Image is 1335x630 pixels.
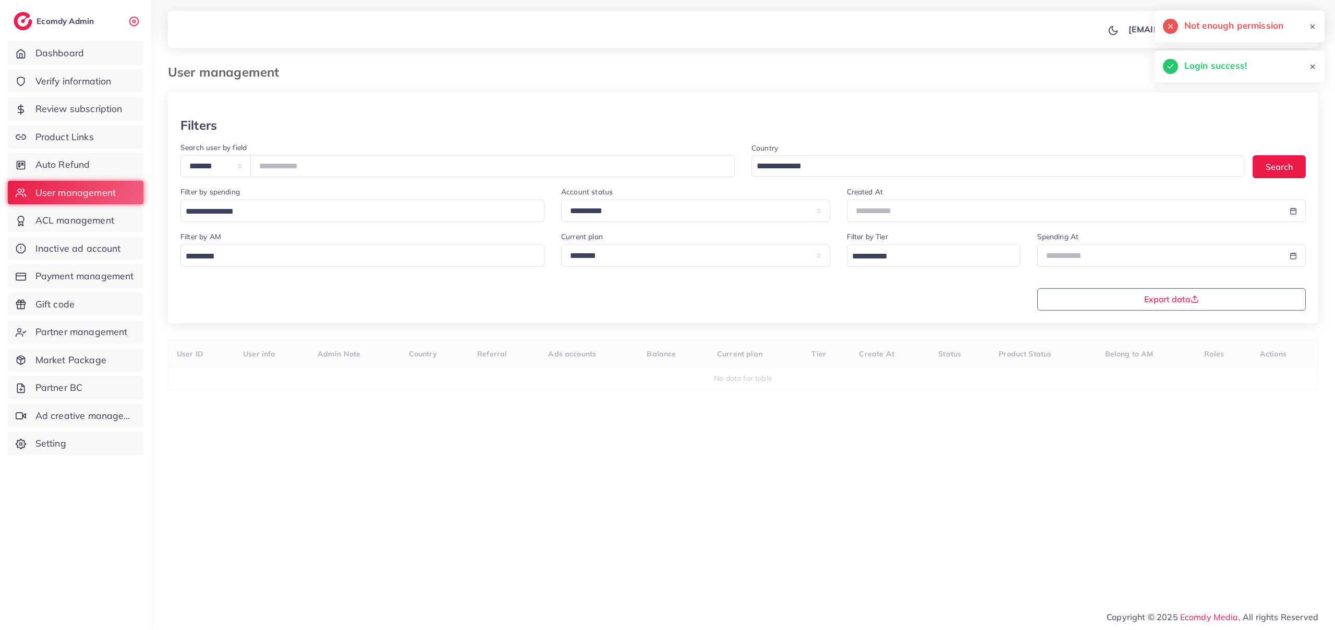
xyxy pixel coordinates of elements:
label: Search user by field [180,142,247,153]
input: Search for option [182,204,531,220]
h5: Not enough permission [1184,19,1283,32]
button: Search [1253,155,1306,178]
span: Dashboard [35,46,84,60]
a: Inactive ad account [8,237,143,261]
input: Search for option [753,158,1231,175]
span: Verify information [35,75,112,88]
span: , All rights Reserved [1239,611,1318,623]
div: Search for option [751,155,1244,177]
span: Inactive ad account [35,242,121,255]
span: Payment management [35,269,134,283]
h3: Filters [180,118,217,133]
span: Product Links [35,130,94,144]
span: ACL management [35,214,114,227]
a: Verify information [8,69,143,93]
label: Filter by Tier [847,231,888,242]
a: ACL management [8,208,143,232]
span: Market Package [35,353,106,367]
a: Dashboard [8,41,143,65]
a: Ecomdy Media [1180,612,1239,622]
input: Search for option [182,249,531,265]
label: Created At [847,187,883,197]
a: [EMAIL_ADDRESS][DOMAIN_NAME]avatar [1123,19,1310,40]
span: User management [35,186,116,200]
a: Setting [8,431,143,455]
span: Ad creative management [35,409,136,423]
a: logoEcomdy Admin [14,12,96,30]
a: User management [8,181,143,205]
label: Account status [561,187,613,197]
label: Current plan [561,231,603,242]
button: Export data [1037,288,1306,311]
span: Partner management [35,325,128,339]
span: Gift code [35,298,75,311]
a: Ad creative management [8,404,143,428]
a: Product Links [8,125,143,149]
a: Payment management [8,264,143,288]
label: Country [751,143,778,153]
h3: User management [168,65,287,80]
div: Search for option [847,244,1021,267]
a: Market Package [8,348,143,372]
p: [EMAIL_ADDRESS][DOMAIN_NAME] [1128,23,1278,35]
label: Filter by AM [180,231,221,242]
h5: Login success! [1184,59,1247,72]
span: Partner BC [35,381,83,394]
label: Spending At [1037,231,1079,242]
span: Setting [35,437,66,450]
img: logo [14,12,32,30]
label: Filter by spending [180,187,240,197]
span: Copyright © 2025 [1107,611,1318,623]
a: Review subscription [8,97,143,121]
span: Review subscription [35,102,123,116]
a: Partner management [8,320,143,344]
a: Auto Refund [8,153,143,177]
span: Export data [1144,295,1199,303]
div: Search for option [180,244,544,267]
a: Partner BC [8,376,143,400]
a: Gift code [8,292,143,316]
div: Search for option [180,200,544,222]
input: Search for option [848,249,1007,265]
h2: Ecomdy Admin [37,16,96,26]
span: Auto Refund [35,158,90,171]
